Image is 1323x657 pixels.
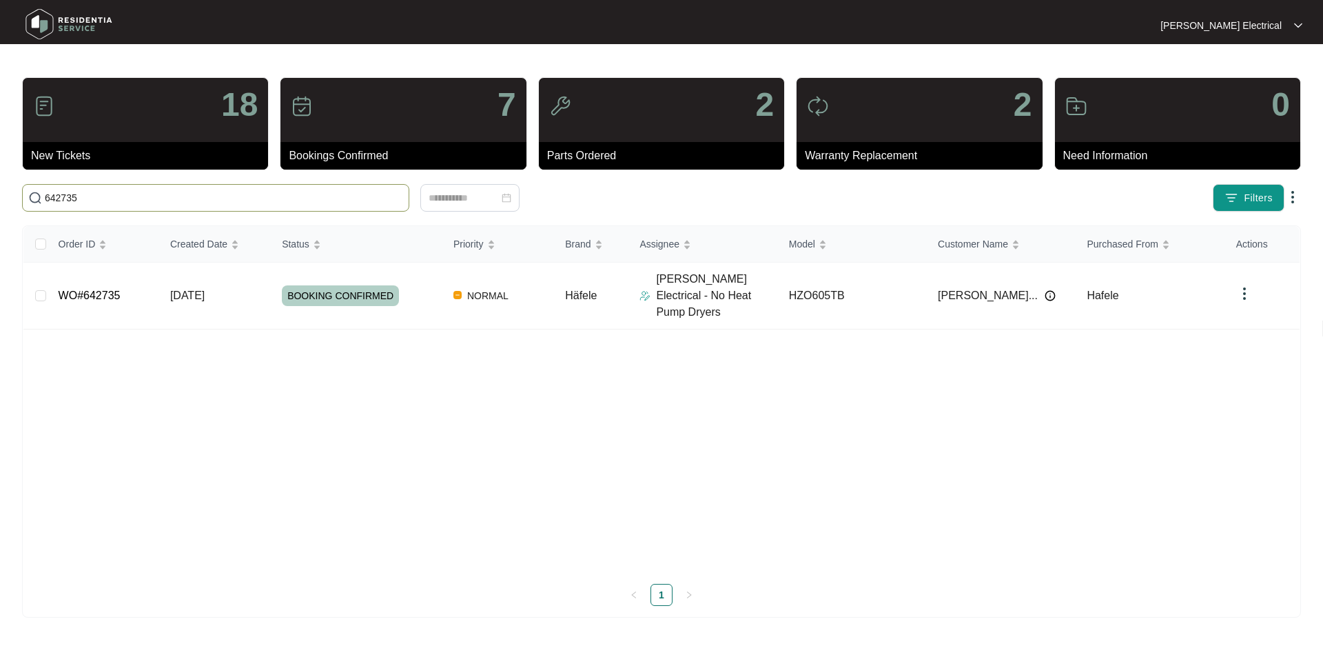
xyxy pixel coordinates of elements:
img: dropdown arrow [1236,285,1253,302]
span: Assignee [639,236,679,252]
p: 7 [498,88,516,121]
img: dropdown arrow [1294,22,1302,29]
span: BOOKING CONFIRMED [282,285,399,306]
th: Customer Name [927,226,1076,263]
span: left [630,591,638,599]
li: Previous Page [623,584,645,606]
img: search-icon [28,191,42,205]
img: icon [1065,95,1087,117]
th: Model [778,226,927,263]
img: dropdown arrow [1284,189,1301,205]
p: 0 [1271,88,1290,121]
p: Bookings Confirmed [289,148,526,164]
th: Purchased From [1076,226,1224,263]
p: [PERSON_NAME] Electrical [1160,19,1282,32]
p: 18 [221,88,258,121]
span: [DATE] [170,290,205,301]
th: Brand [554,226,628,263]
span: Model [789,236,815,252]
span: Status [282,236,309,252]
li: 1 [650,584,673,606]
th: Order ID [48,226,159,263]
span: Hafele [1087,290,1118,301]
img: icon [549,95,571,117]
td: HZO605TB [778,263,927,330]
th: Created Date [159,226,271,263]
img: icon [291,95,313,117]
li: Next Page [678,584,700,606]
button: filter iconFilters [1213,184,1284,212]
p: Need Information [1063,148,1300,164]
span: Customer Name [938,236,1008,252]
th: Actions [1225,226,1300,263]
span: Priority [453,236,484,252]
th: Status [271,226,442,263]
img: Info icon [1045,290,1056,301]
a: 1 [651,585,672,605]
input: Search by Order Id, Assignee Name, Customer Name, Brand and Model [45,190,403,205]
p: [PERSON_NAME] Electrical - No Heat Pump Dryers [656,271,777,321]
p: Parts Ordered [547,148,784,164]
img: residentia service logo [21,3,117,45]
th: Assignee [628,226,777,263]
span: Created Date [170,236,227,252]
img: Assigner Icon [639,290,650,301]
span: Order ID [59,236,96,252]
p: 2 [755,88,774,121]
p: Warranty Replacement [805,148,1042,164]
a: WO#642735 [59,290,121,301]
img: icon [807,95,829,117]
span: [PERSON_NAME]... [938,287,1038,304]
span: right [685,591,693,599]
button: left [623,584,645,606]
img: Vercel Logo [453,291,462,299]
span: Filters [1244,191,1273,205]
img: icon [33,95,55,117]
span: NORMAL [462,287,514,304]
th: Priority [442,226,554,263]
button: right [678,584,700,606]
span: Brand [565,236,591,252]
span: Purchased From [1087,236,1158,252]
span: Häfele [565,290,597,301]
p: New Tickets [31,148,268,164]
p: 2 [1014,88,1032,121]
img: filter icon [1224,191,1238,205]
